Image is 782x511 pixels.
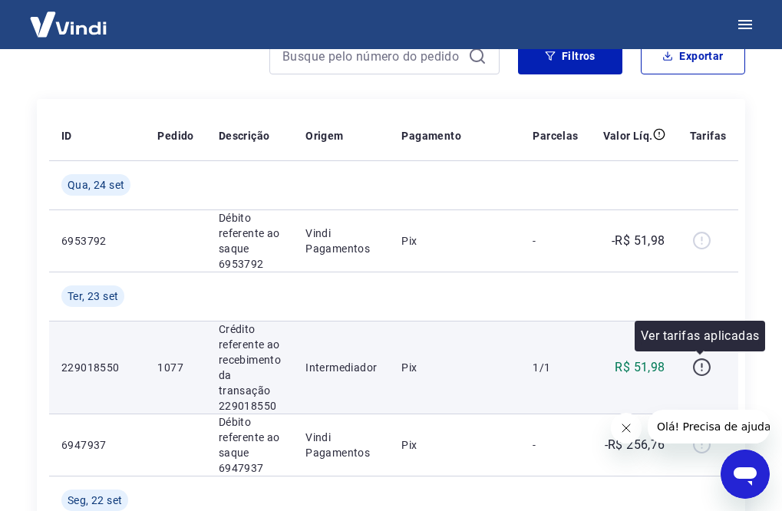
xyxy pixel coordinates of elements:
[305,430,377,460] p: Vindi Pagamentos
[401,360,508,375] p: Pix
[612,232,665,250] p: -R$ 51,98
[305,128,343,143] p: Origem
[605,436,665,454] p: -R$ 256,76
[61,437,133,453] p: 6947937
[157,128,193,143] p: Pedido
[305,360,377,375] p: Intermediador
[690,128,727,143] p: Tarifas
[648,410,770,443] iframe: Mensagem da empresa
[9,11,129,23] span: Olá! Precisa de ajuda?
[18,1,118,48] img: Vindi
[641,38,745,74] button: Exportar
[305,226,377,256] p: Vindi Pagamentos
[219,321,281,414] p: Crédito referente ao recebimento da transação 229018550
[603,128,653,143] p: Valor Líq.
[219,128,270,143] p: Descrição
[533,360,578,375] p: 1/1
[401,233,508,249] p: Pix
[401,128,461,143] p: Pagamento
[219,210,281,272] p: Débito referente ao saque 6953792
[68,177,124,193] span: Qua, 24 set
[611,413,642,443] iframe: Fechar mensagem
[518,38,622,74] button: Filtros
[533,437,578,453] p: -
[533,128,578,143] p: Parcelas
[61,128,72,143] p: ID
[282,45,462,68] input: Busque pelo número do pedido
[721,450,770,499] iframe: Botão para abrir a janela de mensagens
[61,360,133,375] p: 229018550
[61,233,133,249] p: 6953792
[533,233,578,249] p: -
[219,414,281,476] p: Débito referente ao saque 6947937
[641,327,759,345] p: Ver tarifas aplicadas
[401,437,508,453] p: Pix
[68,493,122,508] span: Seg, 22 set
[68,288,118,304] span: Ter, 23 set
[157,360,193,375] p: 1077
[615,358,665,377] p: R$ 51,98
